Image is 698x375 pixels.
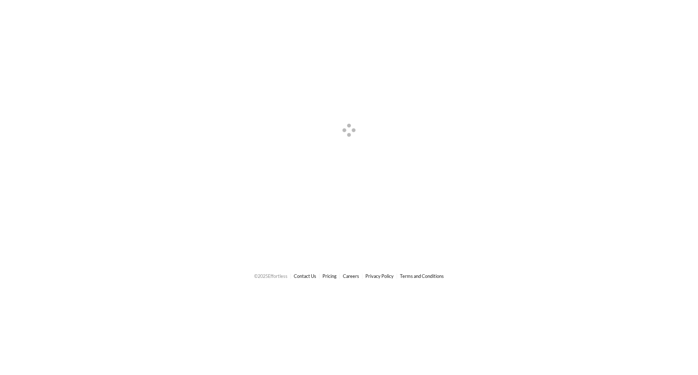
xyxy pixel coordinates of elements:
[343,273,359,279] a: Careers
[400,273,444,279] a: Terms and Conditions
[294,273,316,279] a: Contact Us
[254,273,288,279] span: © 2025 Effortless
[365,273,394,279] a: Privacy Policy
[322,273,337,279] a: Pricing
